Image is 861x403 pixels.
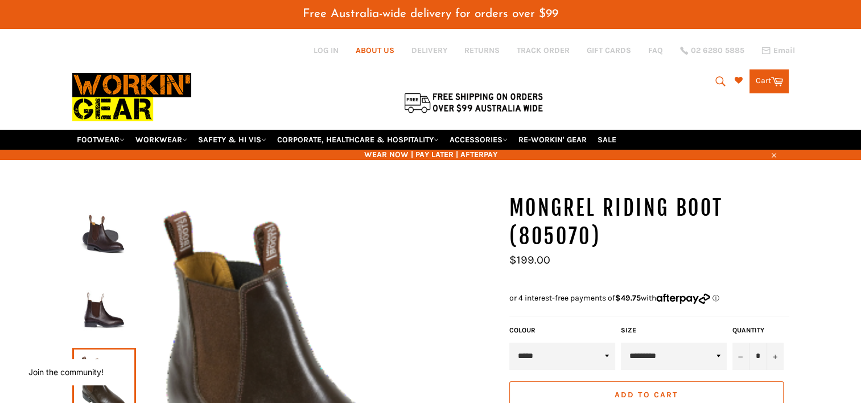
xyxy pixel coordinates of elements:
[749,69,789,93] a: Cart
[509,326,615,335] label: COLOUR
[773,47,795,55] span: Email
[314,46,339,55] a: Log in
[402,91,545,114] img: Flat $9.95 shipping Australia wide
[517,45,570,56] a: TRACK ORDER
[72,149,789,160] span: WEAR NOW | PAY LATER | AFTERPAY
[464,45,500,56] a: RETURNS
[680,47,744,55] a: 02 6280 5885
[767,343,784,370] button: Increase item quantity by one
[621,326,727,335] label: Size
[411,45,447,56] a: DELIVERY
[732,343,749,370] button: Reduce item quantity by one
[273,130,443,150] a: CORPORATE, HEALTHCARE & HOSPITALITY
[691,47,744,55] span: 02 6280 5885
[445,130,512,150] a: ACCESSORIES
[72,130,129,150] a: FOOTWEAR
[514,130,591,150] a: RE-WORKIN' GEAR
[509,194,789,250] h1: MONGREL RIDING BOOT (805070)
[615,390,678,400] span: Add to Cart
[648,45,663,56] a: FAQ
[761,46,795,55] a: Email
[732,326,784,335] label: Quantity
[131,130,192,150] a: WORKWEAR
[356,45,394,56] a: ABOUT US
[587,45,631,56] a: GIFT CARDS
[78,277,130,340] img: MONGREL 805070 RIDING BOOT - Workin' Gear
[78,201,130,264] img: MONGREL 805070 RIDING BOOT - Workin' Gear
[72,65,191,129] img: Workin Gear leaders in Workwear, Safety Boots, PPE, Uniforms. Australia's No.1 in Workwear
[509,253,550,266] span: $199.00
[193,130,271,150] a: SAFETY & HI VIS
[593,130,621,150] a: SALE
[28,367,104,377] button: Join the community!
[303,8,558,20] span: Free Australia-wide delivery for orders over $99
